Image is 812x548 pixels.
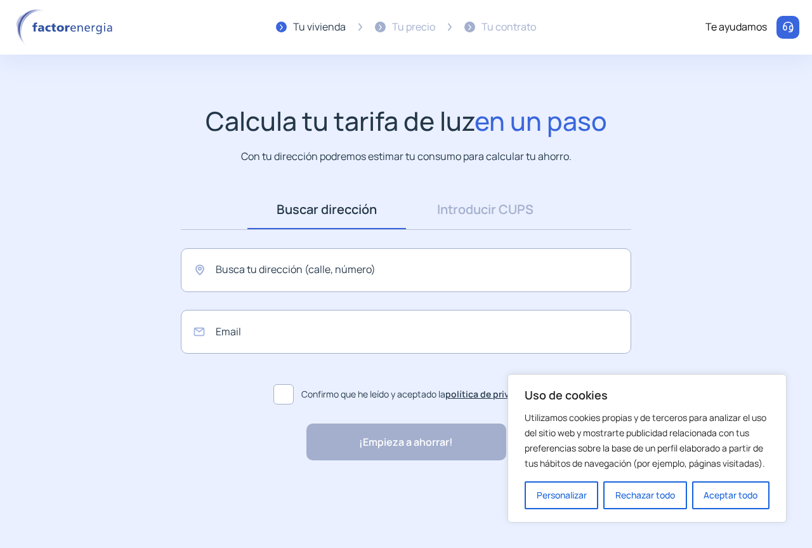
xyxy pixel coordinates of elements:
button: Personalizar [525,481,598,509]
div: Tu precio [392,19,435,36]
h1: Calcula tu tarifa de luz [206,105,607,137]
img: llamar [782,21,794,34]
span: Confirmo que he leído y aceptado la [301,387,539,401]
button: Rechazar todo [603,481,686,509]
p: Uso de cookies [525,387,769,403]
p: Utilizamos cookies propias y de terceros para analizar el uso del sitio web y mostrarte publicida... [525,410,769,471]
a: Introducir CUPS [406,190,565,229]
span: en un paso [475,103,607,138]
div: Tu vivienda [293,19,346,36]
div: Tu contrato [481,19,536,36]
button: Aceptar todo [692,481,769,509]
div: Te ayudamos [705,19,767,36]
img: logo factor [13,9,121,46]
div: Uso de cookies [507,374,787,523]
a: política de privacidad [445,388,539,400]
p: Con tu dirección podremos estimar tu consumo para calcular tu ahorro. [241,149,572,164]
a: Buscar dirección [247,190,406,229]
